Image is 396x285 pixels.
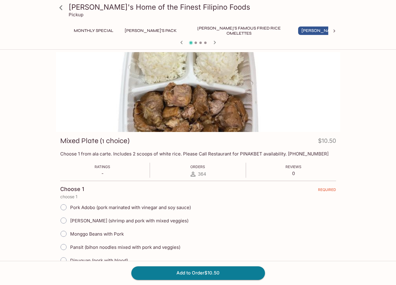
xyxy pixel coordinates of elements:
[121,27,180,35] button: [PERSON_NAME]'s Pack
[298,27,375,35] button: [PERSON_NAME]'s Mixed Plates
[69,2,338,12] h3: [PERSON_NAME]'s Home of the Finest Filipino Foods
[60,151,336,157] p: Choose 1 from ala carte. Includes 2 scoops of white rice. Please Call Restaurant for PINAKBET ava...
[190,164,205,169] span: Orders
[70,205,191,210] span: Pork Adobo (pork marinated with vinegar and soy sauce)
[69,12,83,17] p: Pickup
[70,258,128,263] span: Dinuguan (pork with blood)
[318,187,336,194] span: REQUIRED
[70,218,189,224] span: [PERSON_NAME] (shrimp and pork with mixed veggies)
[60,194,336,199] p: choose 1
[131,266,265,280] button: Add to Order$10.50
[60,136,129,146] h3: Mixed Plate (1 choice)
[70,231,124,237] span: Monggo Beans with Pork
[185,27,293,35] button: [PERSON_NAME]'s Famous Fried Rice Omelettes
[95,164,110,169] span: Ratings
[70,27,117,35] button: Monthly Special
[56,52,340,132] div: Mixed Plate (1 choice)
[285,171,301,176] p: 0
[60,186,84,193] h4: Choose 1
[70,244,180,250] span: Pansit (bihon noodles mixed with pork and veggies)
[198,171,206,177] span: 364
[318,136,336,148] h4: $10.50
[285,164,301,169] span: Reviews
[95,171,110,176] p: -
